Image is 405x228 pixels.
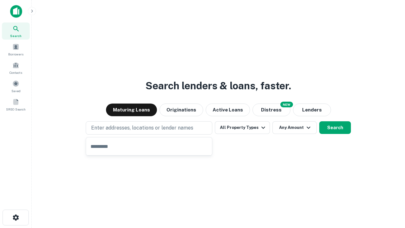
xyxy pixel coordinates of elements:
button: All Property Types [215,121,270,134]
span: Contacts [9,70,22,75]
button: Search [319,121,351,134]
a: SREO Search [2,96,30,113]
iframe: Chat Widget [373,177,405,208]
h3: Search lenders & loans, faster. [146,78,291,93]
button: Any Amount [272,121,317,134]
a: Borrowers [2,41,30,58]
a: Search [2,22,30,40]
button: Originations [159,104,203,116]
img: capitalize-icon.png [10,5,22,18]
p: Enter addresses, locations or lender names [91,124,193,132]
button: Maturing Loans [106,104,157,116]
div: NEW [280,102,293,107]
span: Search [10,33,22,38]
button: Active Loans [206,104,250,116]
a: Saved [2,78,30,95]
span: Borrowers [8,52,23,57]
a: Contacts [2,59,30,76]
button: Enter addresses, locations or lender names [86,121,212,135]
span: SREO Search [6,107,26,112]
button: Lenders [293,104,331,116]
span: Saved [11,88,21,93]
button: Search distressed loans with lien and other non-mortgage details. [252,104,290,116]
